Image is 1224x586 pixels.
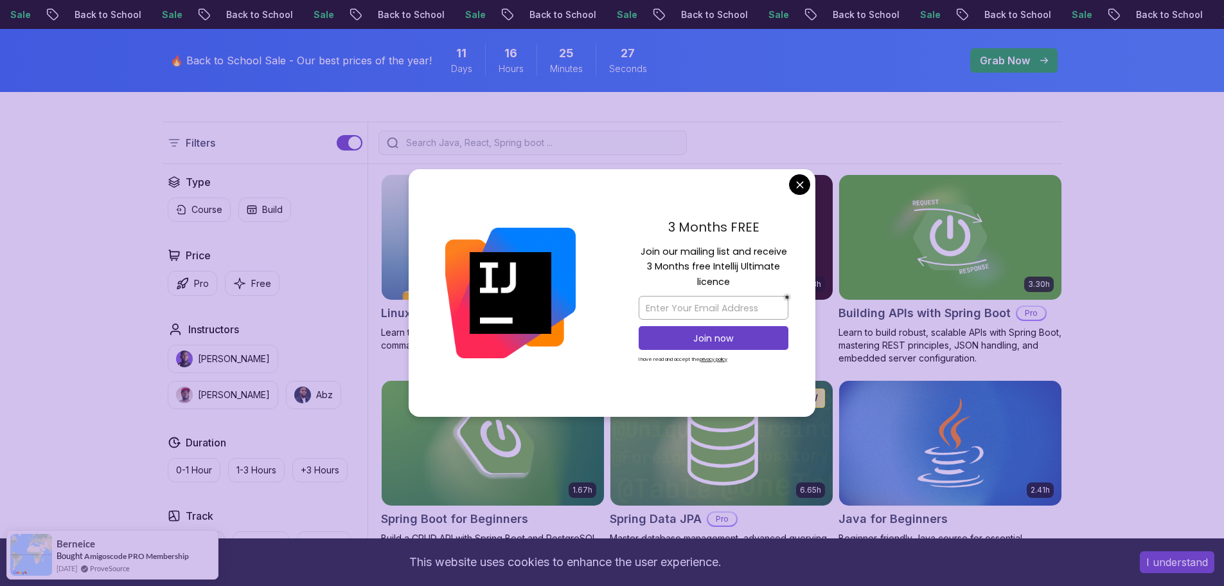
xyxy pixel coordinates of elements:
button: Dev Ops [297,531,351,556]
p: Sale [444,8,485,21]
p: Sale [1051,8,1092,21]
p: Dev Ops [305,537,342,550]
p: Back to School [1115,8,1202,21]
img: instructor img [176,387,193,403]
h2: Spring Boot for Beginners [381,510,528,528]
p: Sale [899,8,940,21]
p: Course [191,203,222,216]
span: Bought [57,551,83,561]
h2: Duration [186,435,226,450]
span: Hours [499,62,524,75]
button: Course [168,197,231,222]
p: 3.30h [1028,279,1050,289]
a: Amigoscode PRO Membership [84,551,189,561]
h2: Linux Fundamentals [381,304,495,322]
p: Back to School [205,8,292,21]
a: Spring Data JPA card6.65hNEWSpring Data JPAProMaster database management, advanced querying, and ... [610,380,833,558]
p: Learn to build robust, scalable APIs with Spring Boot, mastering REST principles, JSON handling, ... [838,326,1062,365]
span: Days [451,62,472,75]
span: Seconds [609,62,647,75]
p: [PERSON_NAME] [198,389,270,401]
span: Minutes [550,62,583,75]
p: Sale [747,8,788,21]
p: Back to School [508,8,596,21]
button: +3 Hours [292,458,348,482]
p: Pro [194,277,209,290]
p: Abz [316,389,333,401]
p: +3 Hours [301,464,339,477]
p: Back to School [812,8,899,21]
button: Free [225,271,279,296]
p: Back to School [53,8,141,21]
h2: Track [186,508,213,524]
h2: Type [186,174,211,190]
p: 0-1 Hour [176,464,212,477]
p: Back to School [963,8,1051,21]
p: Master database management, advanced querying, and expert data handling with ease [610,532,833,558]
p: Back to School [660,8,747,21]
span: Berneice [57,538,95,549]
h2: Java for Beginners [838,510,948,528]
p: Grab Now [980,53,1030,68]
button: 1-3 Hours [228,458,285,482]
p: Sale [141,8,182,21]
h2: Price [186,248,211,263]
button: instructor imgAbz [286,381,341,409]
img: Spring Boot for Beginners card [382,381,604,506]
p: Sale [596,8,637,21]
h2: Building APIs with Spring Boot [838,304,1011,322]
span: 27 Seconds [621,44,635,62]
img: Linux Fundamentals card [382,175,604,300]
button: Build [238,197,291,222]
img: instructor img [294,387,311,403]
p: 1.67h [572,485,592,495]
h2: Spring Data JPA [610,510,702,528]
div: This website uses cookies to enhance the user experience. [10,548,1121,576]
p: Beginner-friendly Java course for essential programming skills and application development [838,532,1062,558]
img: instructor img [176,351,193,367]
p: [PERSON_NAME] [198,353,270,365]
p: 6.65h [800,485,821,495]
button: Pro [168,271,217,296]
p: Pro [708,513,736,526]
p: 1-3 Hours [236,464,276,477]
a: Spring Boot for Beginners card1.67hNEWSpring Boot for BeginnersBuild a CRUD API with Spring Boot ... [381,380,605,558]
span: 16 Hours [504,44,517,62]
button: Accept cookies [1140,551,1214,573]
span: 25 Minutes [559,44,574,62]
p: Filters [186,135,215,151]
p: Back End [241,537,281,550]
p: Sale [292,8,333,21]
img: Spring Data JPA card [610,381,833,506]
span: [DATE] [57,563,77,574]
h2: Instructors [188,322,239,337]
img: Building APIs with Spring Boot card [839,175,1061,300]
p: Learn the fundamentals of Linux and how to use the command line [381,326,605,352]
p: Build a CRUD API with Spring Boot and PostgreSQL database using Spring Data JPA and Spring AI [381,532,605,558]
a: Linux Fundamentals card6.00hLinux FundamentalsProLearn the fundamentals of Linux and how to use t... [381,174,605,352]
p: Free [251,277,271,290]
p: Back to School [357,8,444,21]
img: Java for Beginners card [839,381,1061,506]
a: Building APIs with Spring Boot card3.30hBuilding APIs with Spring BootProLearn to build robust, s... [838,174,1062,365]
p: Pro [1017,307,1045,320]
p: Build [262,203,283,216]
button: instructor img[PERSON_NAME] [168,345,278,373]
img: provesource social proof notification image [10,534,52,576]
p: 2.41h [1031,485,1050,495]
button: instructor img[PERSON_NAME] [168,381,278,409]
button: 0-1 Hour [168,458,220,482]
a: ProveSource [90,563,130,574]
span: 11 Days [456,44,466,62]
button: Back End [233,531,289,556]
input: Search Java, React, Spring boot ... [404,136,679,149]
p: 🔥 Back to School Sale - Our best prices of the year! [170,53,432,68]
a: Java for Beginners card2.41hJava for BeginnersBeginner-friendly Java course for essential program... [838,380,1062,558]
